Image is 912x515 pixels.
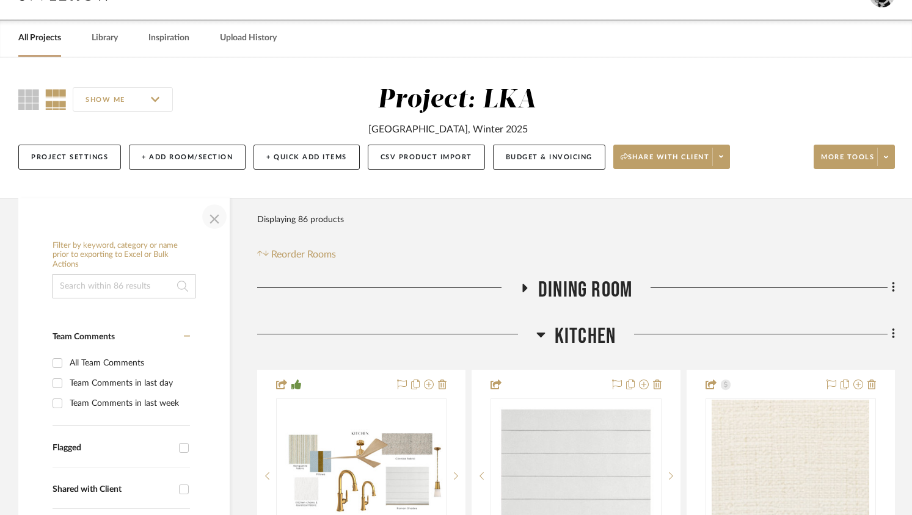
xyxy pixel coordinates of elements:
button: + Quick Add Items [254,145,360,170]
button: Share with client [613,145,731,169]
span: Reorder Rooms [271,247,336,262]
a: Upload History [220,30,277,46]
button: Project Settings [18,145,121,170]
div: Team Comments in last week [70,394,187,413]
h6: Filter by keyword, category or name prior to exporting to Excel or Bulk Actions [53,241,195,270]
div: Shared with Client [53,484,173,495]
div: [GEOGRAPHIC_DATA], Winter 2025 [368,122,528,137]
a: All Projects [18,30,61,46]
button: More tools [814,145,895,169]
span: Team Comments [53,333,115,341]
div: Displaying 86 products [257,207,344,232]
input: Search within 86 results [53,274,195,298]
button: Budget & Invoicing [493,145,605,170]
button: Close [202,204,227,229]
span: Kitchen [555,323,616,350]
span: More tools [821,153,874,171]
a: Inspiration [148,30,189,46]
div: All Team Comments [70,353,187,373]
span: Share with client [621,153,710,171]
div: Team Comments in last day [70,373,187,393]
span: Dining Room [538,277,632,303]
button: Reorder Rooms [257,247,336,262]
button: + Add Room/Section [129,145,246,170]
button: CSV Product Import [368,145,485,170]
a: Library [92,30,118,46]
div: Flagged [53,443,173,453]
div: Project: LKA [378,87,536,113]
